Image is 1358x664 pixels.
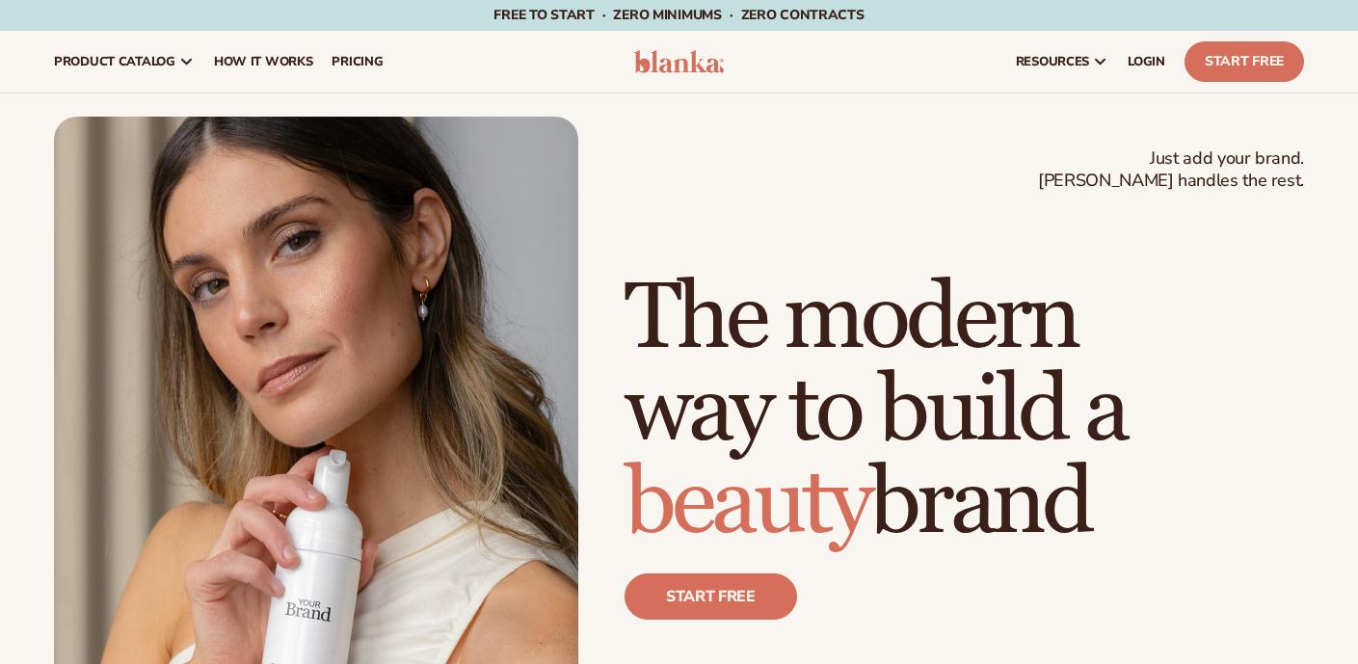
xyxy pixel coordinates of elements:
a: product catalog [44,31,204,93]
a: Start Free [1185,41,1304,82]
span: LOGIN [1128,54,1165,69]
span: beauty [625,447,869,560]
span: Just add your brand. [PERSON_NAME] handles the rest. [1038,147,1304,193]
span: pricing [332,54,383,69]
span: Free to start · ZERO minimums · ZERO contracts [493,6,864,24]
a: LOGIN [1118,31,1175,93]
a: Start free [625,573,797,620]
span: product catalog [54,54,175,69]
img: logo [634,50,725,73]
a: pricing [322,31,392,93]
a: How It Works [204,31,323,93]
span: How It Works [214,54,313,69]
a: resources [1006,31,1118,93]
span: resources [1016,54,1089,69]
h1: The modern way to build a brand [625,273,1304,550]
